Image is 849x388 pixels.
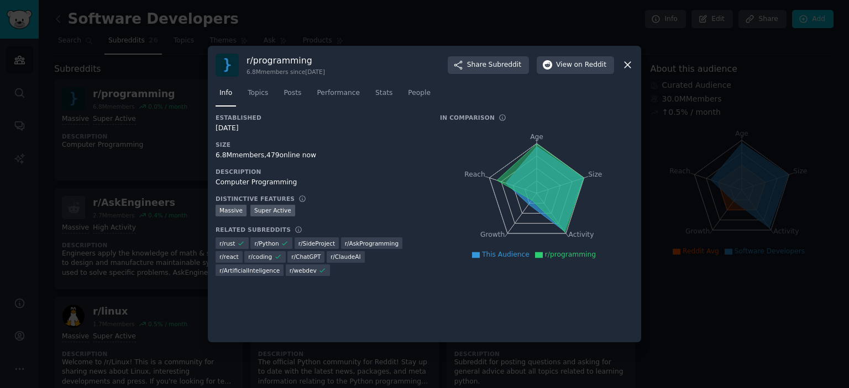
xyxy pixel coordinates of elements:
[464,170,485,178] tspan: Reach
[317,88,360,98] span: Performance
[313,84,364,107] a: Performance
[371,84,396,107] a: Stats
[247,68,325,76] div: 6.8M members since [DATE]
[248,253,272,261] span: r/ coding
[482,251,530,258] span: This Audience
[489,60,521,70] span: Subreddit
[216,226,291,233] h3: Related Subreddits
[545,251,596,258] span: r/programming
[345,240,399,247] span: r/ AskProgramming
[530,133,543,141] tspan: Age
[291,253,321,261] span: r/ ChatGPT
[216,54,239,77] img: programming
[448,56,529,74] button: ShareSubreddit
[219,240,235,247] span: r/ rust
[216,205,247,216] div: Massive
[467,60,521,70] span: Share
[216,151,424,161] div: 6.8M members, 479 online now
[574,60,606,70] span: on Reddit
[248,88,268,98] span: Topics
[216,195,295,203] h3: Distinctive Features
[216,124,424,134] div: [DATE]
[219,267,280,274] span: r/ ArtificialInteligence
[254,240,279,247] span: r/ Python
[216,84,236,107] a: Info
[216,178,424,188] div: Computer Programming
[537,56,614,74] button: Viewon Reddit
[247,55,325,66] h3: r/ programming
[480,231,505,238] tspan: Growth
[569,231,594,238] tspan: Activity
[440,114,495,121] h3: In Comparison
[219,253,239,261] span: r/ react
[298,240,336,247] span: r/ SideProject
[219,88,232,98] span: Info
[284,88,301,98] span: Posts
[280,84,305,107] a: Posts
[216,114,424,121] h3: Established
[216,168,424,176] h3: Description
[250,205,295,216] div: Super Active
[556,60,606,70] span: View
[331,253,361,261] span: r/ ClaudeAI
[290,267,317,274] span: r/ webdev
[216,141,424,148] h3: Size
[375,88,392,98] span: Stats
[408,88,431,98] span: People
[404,84,434,107] a: People
[244,84,272,107] a: Topics
[588,170,602,178] tspan: Size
